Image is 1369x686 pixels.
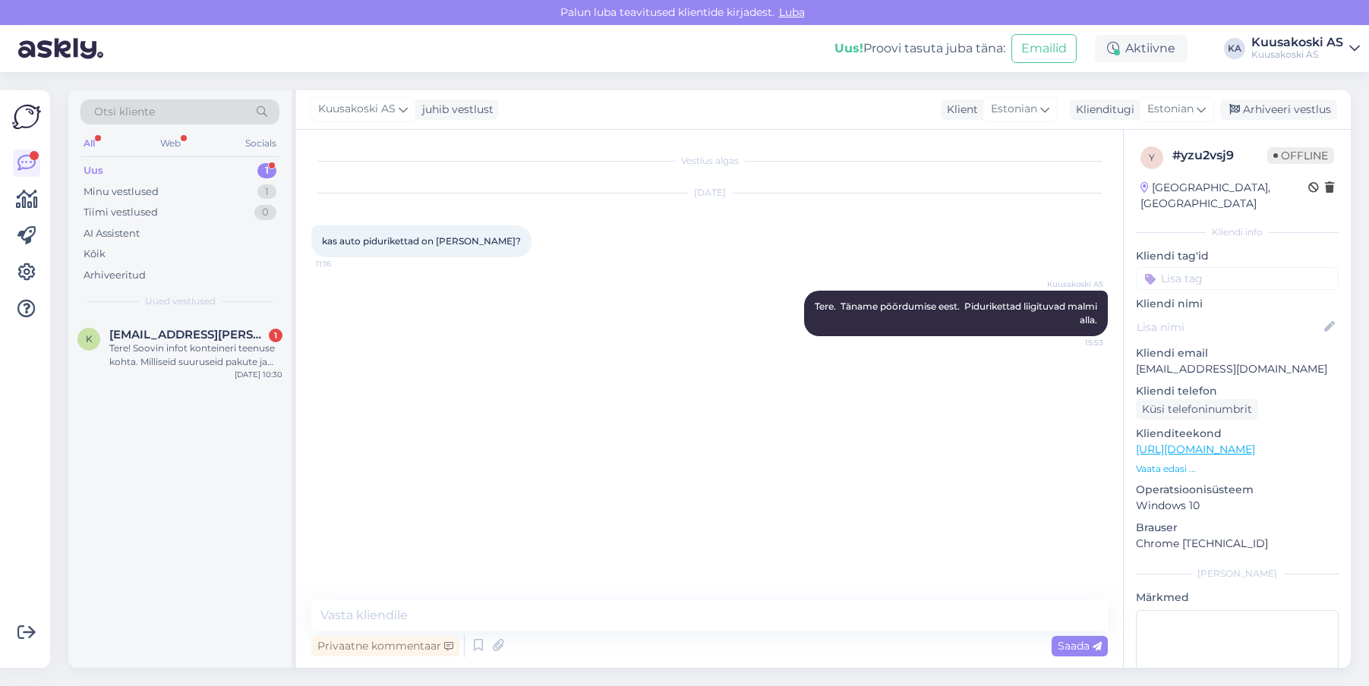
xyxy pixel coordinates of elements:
span: Tere. Täname pöördumise eest. Pidurikettad liigituvad malmi alla. [815,301,1099,326]
div: [DATE] [311,186,1108,200]
span: k [86,333,93,345]
div: Web [157,134,184,153]
span: Estonian [1147,101,1194,118]
span: 15:53 [1046,337,1103,348]
p: [EMAIL_ADDRESS][DOMAIN_NAME] [1136,361,1339,377]
div: 1 [257,163,276,178]
p: Vaata edasi ... [1136,462,1339,476]
p: Brauser [1136,520,1339,536]
button: Emailid [1011,34,1077,63]
div: Kuusakoski AS [1251,49,1343,61]
span: kaidi.erik@gmail.com [109,328,267,341]
span: Estonian [991,101,1037,118]
a: Kuusakoski ASKuusakoski AS [1251,36,1360,61]
div: Uus [84,163,103,178]
div: Arhiveeritud [84,268,146,283]
div: Tere! Soovin infot konteineri teenuse kohta. Milliseid suuruseid pakute ja mis hinnaga? [109,341,282,369]
p: Märkmed [1136,590,1339,606]
div: Socials [242,134,279,153]
div: Arhiveeri vestlus [1220,99,1337,120]
div: Aktiivne [1095,35,1188,62]
div: AI Assistent [84,226,140,241]
span: Luba [774,5,809,19]
div: juhib vestlust [416,102,494,118]
span: 11:16 [316,258,373,269]
span: y [1149,152,1155,163]
div: [DATE] 10:30 [235,369,282,380]
p: Kliendi nimi [1136,296,1339,312]
div: [PERSON_NAME] [1136,567,1339,581]
span: kas auto pidurikettad on [PERSON_NAME]? [322,235,521,247]
b: Uus! [834,41,863,55]
div: 0 [254,205,276,220]
span: Kuusakoski AS [318,101,396,118]
p: Windows 10 [1136,498,1339,514]
p: Kliendi email [1136,345,1339,361]
div: Kuusakoski AS [1251,36,1343,49]
span: Uued vestlused [145,294,216,308]
div: Kliendi info [1136,225,1339,239]
span: Saada [1058,639,1102,653]
p: Kliendi telefon [1136,383,1339,399]
div: Vestlus algas [311,154,1108,168]
div: 1 [257,184,276,200]
p: Klienditeekond [1136,426,1339,442]
div: Klienditugi [1070,102,1134,118]
span: Otsi kliente [94,104,155,120]
div: KA [1224,38,1245,59]
div: 1 [269,329,282,342]
div: [GEOGRAPHIC_DATA], [GEOGRAPHIC_DATA] [1140,180,1308,212]
a: [URL][DOMAIN_NAME] [1136,442,1255,456]
span: Offline [1267,147,1334,164]
div: Privaatne kommentaar [311,636,459,656]
div: Proovi tasuta juba täna: [834,39,1005,58]
input: Lisa nimi [1137,319,1321,335]
span: Kuusakoski AS [1046,278,1103,290]
div: Tiimi vestlused [84,205,158,220]
div: Kõik [84,247,106,262]
input: Lisa tag [1136,267,1339,290]
div: Klient [941,102,978,118]
img: Askly Logo [12,102,41,131]
p: Chrome [TECHNICAL_ID] [1136,536,1339,552]
div: All [80,134,98,153]
div: # yzu2vsj9 [1172,146,1267,165]
div: Küsi telefoninumbrit [1136,399,1258,420]
p: Kliendi tag'id [1136,248,1339,264]
p: Operatsioonisüsteem [1136,482,1339,498]
div: Minu vestlused [84,184,159,200]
